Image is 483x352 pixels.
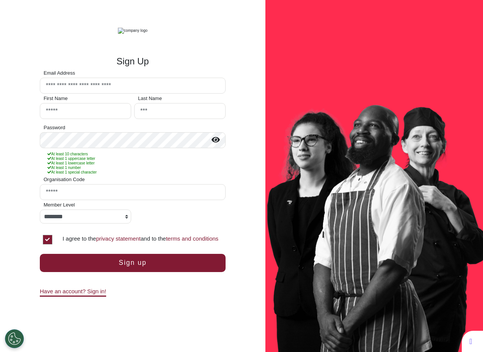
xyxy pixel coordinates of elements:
label: Organisation Code [44,177,85,182]
a: privacy statement [96,235,141,242]
label: Password [44,125,65,130]
span: At least 1 uppercase letter [47,156,95,161]
span: At least 1 lowercase letter [47,161,95,165]
label: First Name [44,96,68,101]
div: Sign Up [40,55,226,68]
label: Member Level [44,203,75,207]
button: Sign up [40,254,226,272]
a: terms and conditions [166,235,218,242]
button: Open Preferences [5,329,24,348]
label: Email Address [44,71,75,75]
div: I agree to the and to the [63,235,226,244]
span: At least 1 number [47,166,81,170]
img: company logo [118,28,147,34]
span: At least 1 special character [47,170,97,174]
a: Have an account? Sign in! [40,288,106,297]
label: Last Name [138,96,162,101]
span: At least 10 characters [47,152,88,156]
